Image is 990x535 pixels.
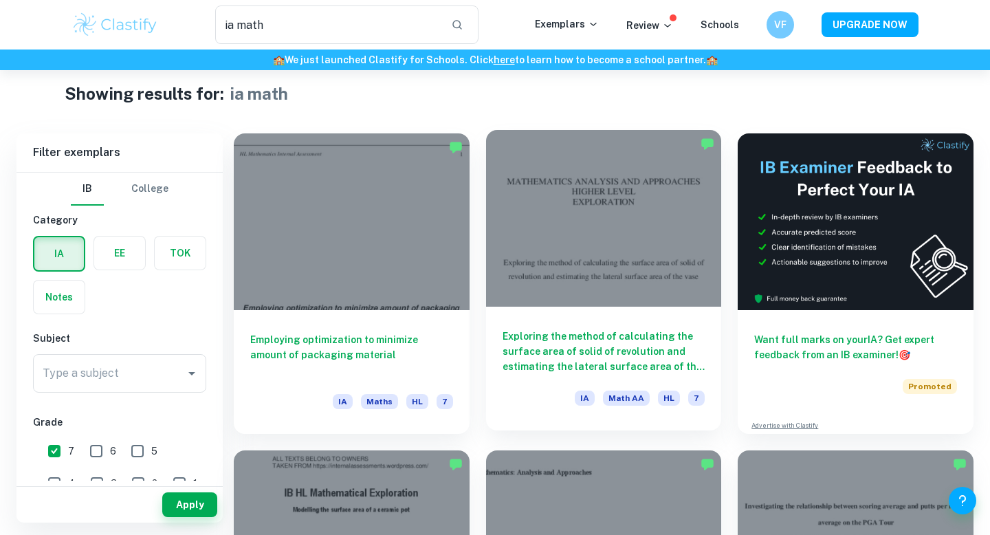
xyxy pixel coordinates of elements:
h6: Subject [33,331,206,346]
img: Marked [449,140,463,154]
span: 1 [193,476,197,491]
h6: Grade [33,415,206,430]
span: 7 [437,394,453,409]
button: College [131,173,168,206]
span: 5 [151,444,157,459]
img: Marked [701,137,714,151]
a: here [494,54,515,65]
span: IA [575,391,595,406]
a: Schools [701,19,739,30]
img: Marked [449,457,463,471]
h1: ia math [230,81,288,106]
span: Maths [361,394,398,409]
span: 🏫 [706,54,718,65]
span: Math AA [603,391,650,406]
input: Search for any exemplars... [215,6,440,44]
button: Apply [162,492,217,517]
button: UPGRADE NOW [822,12,918,37]
span: 6 [110,444,116,459]
span: 2 [152,476,157,491]
img: Clastify logo [71,11,159,39]
button: IB [71,173,104,206]
p: Review [626,18,673,33]
h1: Showing results for: [65,81,224,106]
span: Promoted [903,379,957,394]
span: HL [406,394,428,409]
button: Notes [34,281,85,314]
h6: Exploring the method of calculating the surface area of solid of revolution and estimating the la... [503,329,705,374]
span: 🏫 [273,54,285,65]
span: 4 [68,476,75,491]
button: IA [34,237,84,270]
p: Exemplars [535,17,599,32]
button: TOK [155,237,206,270]
span: 🎯 [899,349,910,360]
a: Employing optimization to minimize amount of packaging materialIAMathsHL7 [234,133,470,434]
span: 7 [68,444,74,459]
button: EE [94,237,145,270]
img: Marked [701,457,714,471]
a: Exploring the method of calculating the surface area of solid of revolution and estimating the la... [486,133,722,434]
button: Open [182,364,201,383]
span: HL [658,391,680,406]
img: Thumbnail [738,133,973,310]
span: IA [333,394,353,409]
a: Advertise with Clastify [751,421,818,430]
a: Want full marks on yourIA? Get expert feedback from an IB examiner!PromotedAdvertise with Clastify [738,133,973,434]
h6: Employing optimization to minimize amount of packaging material [250,332,453,378]
h6: Filter exemplars [16,133,223,172]
button: Help and Feedback [949,487,976,514]
span: 7 [688,391,705,406]
div: Filter type choice [71,173,168,206]
button: VF [767,11,794,39]
h6: We just launched Clastify for Schools. Click to learn how to become a school partner. [3,52,987,67]
h6: Category [33,212,206,228]
img: Marked [953,457,967,471]
h6: VF [773,17,789,32]
span: 3 [111,476,117,491]
h6: Want full marks on your IA ? Get expert feedback from an IB examiner! [754,332,957,362]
